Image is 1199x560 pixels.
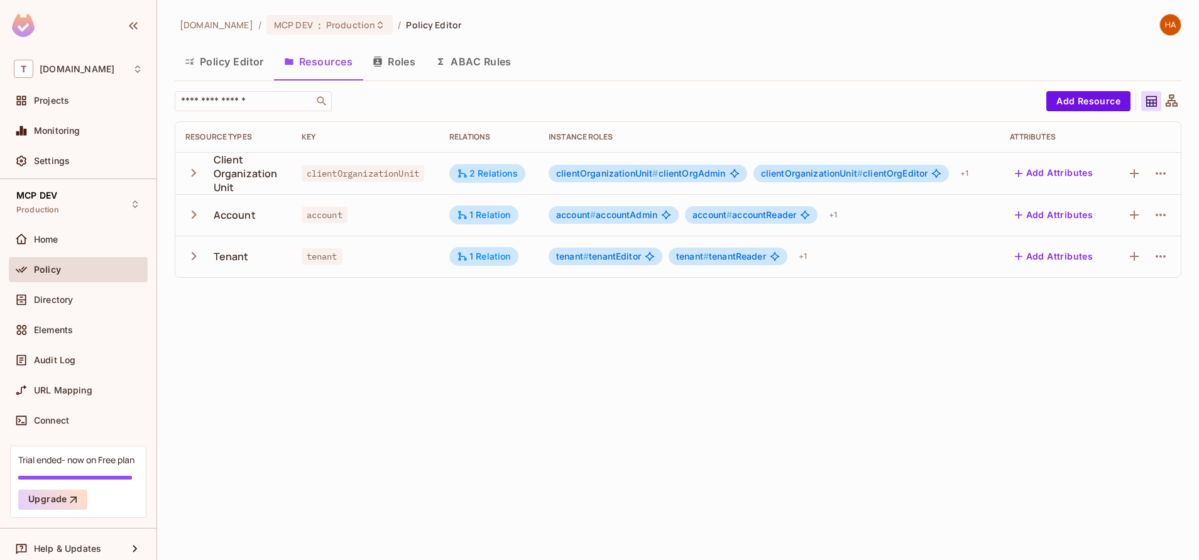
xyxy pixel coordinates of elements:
button: Add Attributes [1010,246,1098,266]
span: Policy [34,265,61,275]
div: 1 Relation [457,209,511,221]
div: + 1 [794,246,812,266]
span: # [703,251,709,261]
span: clientOrgAdmin [556,168,726,178]
span: MCP DEV [16,190,57,200]
span: tenant [676,251,709,261]
span: the active workspace [180,19,253,31]
img: harani.arumalla1@t-mobile.com [1160,14,1181,35]
span: Home [34,234,58,244]
div: 1 Relation [457,251,511,262]
span: # [583,251,589,261]
span: # [652,168,658,178]
span: # [857,168,863,178]
span: accountReader [693,210,796,220]
button: Resources [274,46,363,77]
div: Attributes [1010,132,1102,142]
button: Roles [363,46,425,77]
span: Production [16,205,60,215]
span: clientOrganizationUnit [761,168,863,178]
span: : [317,20,322,30]
span: MCP DEV [274,19,313,31]
span: tenantEditor [556,251,641,261]
div: Account [214,208,256,222]
span: account [302,207,348,223]
span: Audit Log [34,355,75,365]
span: Help & Updates [34,544,101,554]
span: Policy Editor [406,19,461,31]
span: Settings [34,156,70,166]
span: # [590,209,596,220]
div: 2 Relations [457,168,518,179]
span: T [14,60,33,78]
span: Connect [34,415,69,425]
div: Instance roles [549,132,990,142]
span: # [726,209,732,220]
div: Tenant [214,250,249,263]
span: Projects [34,96,69,106]
div: Relations [449,132,528,142]
button: Policy Editor [175,46,274,77]
div: Resource Types [185,132,282,142]
img: SReyMgAAAABJRU5ErkJggg== [12,14,35,37]
span: account [556,209,596,220]
button: ABAC Rules [425,46,522,77]
span: URL Mapping [34,385,92,395]
button: Add Resource [1046,91,1131,111]
span: clientOrganizationUnit [302,165,424,182]
span: clientOrganizationUnit [556,168,658,178]
span: tenant [302,248,342,265]
div: Key [302,132,429,142]
div: + 1 [824,205,842,225]
span: tenantReader [676,251,766,261]
button: Add Attributes [1010,205,1098,225]
button: Upgrade [18,490,87,510]
span: clientOrgEditor [761,168,928,178]
div: + 1 [955,163,973,184]
span: account [693,209,732,220]
button: Add Attributes [1010,163,1098,184]
li: / [258,19,261,31]
li: / [398,19,401,31]
span: Monitoring [34,126,80,136]
span: Production [326,19,375,31]
span: tenant [556,251,589,261]
span: Elements [34,325,73,335]
span: Directory [34,295,73,305]
span: Workspace: t-mobile.com [40,64,114,74]
div: Client Organization Unit [214,153,282,194]
div: Trial ended- now on Free plan [18,454,134,466]
span: accountAdmin [556,210,657,220]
